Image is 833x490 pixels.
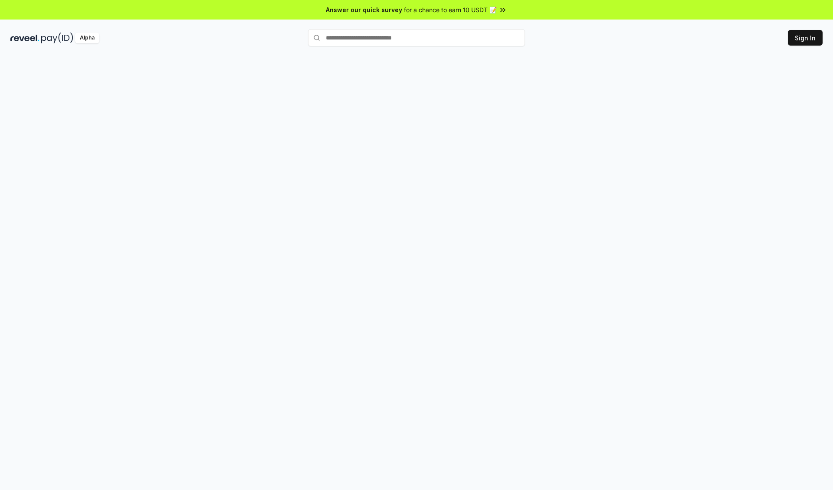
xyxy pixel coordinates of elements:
span: Answer our quick survey [326,5,402,14]
span: for a chance to earn 10 USDT 📝 [404,5,497,14]
div: Alpha [75,33,99,43]
img: pay_id [41,33,73,43]
button: Sign In [788,30,823,46]
img: reveel_dark [10,33,39,43]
